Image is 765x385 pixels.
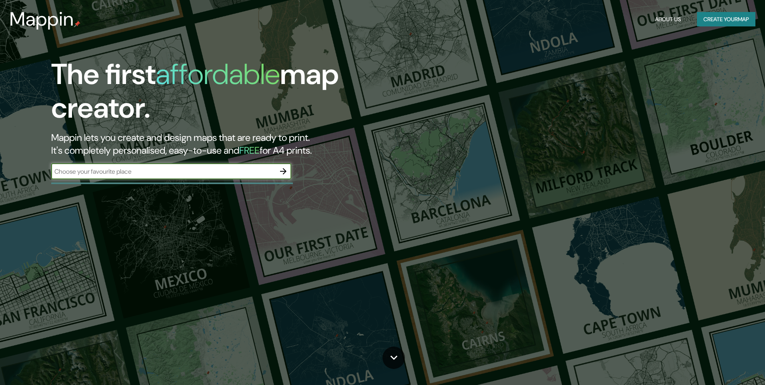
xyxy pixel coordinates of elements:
h3: Mappin [10,8,74,30]
h5: FREE [239,144,260,156]
h2: Mappin lets you create and design maps that are ready to print. It's completely personalised, eas... [51,131,434,157]
button: Create yourmap [697,12,755,27]
img: mappin-pin [74,21,80,27]
button: About Us [652,12,684,27]
h1: The first map creator. [51,58,434,131]
h1: affordable [156,56,280,93]
input: Choose your favourite place [51,167,275,176]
